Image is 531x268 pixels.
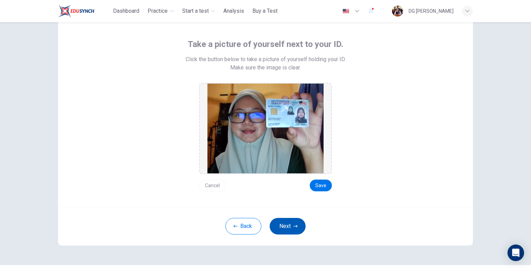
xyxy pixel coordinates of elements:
[179,5,218,17] button: Start a test
[145,5,177,17] button: Practice
[188,39,343,50] span: Take a picture of yourself next to your ID.
[310,180,332,191] button: Save
[225,218,261,234] button: Back
[58,4,110,18] a: ELTC logo
[221,5,247,17] button: Analysis
[199,180,226,191] button: Cancel
[182,7,209,15] span: Start a test
[409,7,454,15] div: DG [PERSON_NAME]
[148,7,168,15] span: Practice
[270,218,306,234] button: Next
[110,5,142,17] button: Dashboard
[58,4,94,18] img: ELTC logo
[252,7,278,15] span: Buy a Test
[207,84,324,173] img: preview screemshot
[186,55,346,64] span: Click the button below to take a picture of yourself holding your ID.
[113,7,139,15] span: Dashboard
[342,9,350,14] img: en
[230,64,301,72] span: Make sure the image is clear.
[392,6,403,17] img: Profile picture
[507,245,524,261] div: Open Intercom Messenger
[223,7,244,15] span: Analysis
[250,5,280,17] button: Buy a Test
